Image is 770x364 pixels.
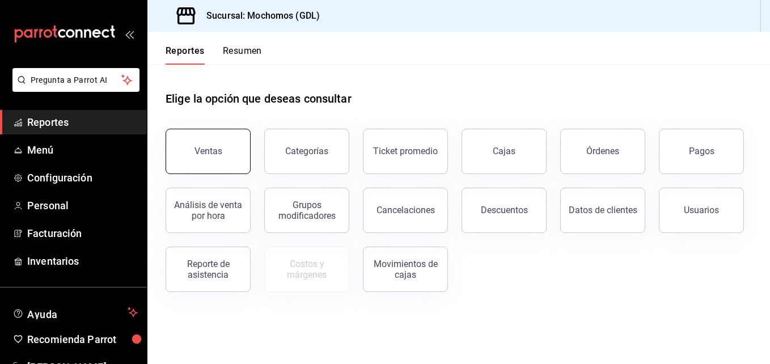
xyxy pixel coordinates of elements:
div: Descuentos [481,205,528,215]
h3: Sucursal: Mochomos (GDL) [197,9,320,23]
span: Ayuda [27,306,123,319]
span: Personal [27,198,138,213]
h1: Elige la opción que deseas consultar [166,90,352,107]
div: Datos de clientes [569,205,637,215]
div: Cajas [493,146,515,156]
a: Pregunta a Parrot AI [8,82,139,94]
div: Cancelaciones [376,205,435,215]
div: navigation tabs [166,45,262,65]
button: Cajas [462,129,547,174]
span: Pregunta a Parrot AI [31,74,122,86]
span: Reportes [27,115,138,130]
button: Ticket promedio [363,129,448,174]
button: Reporte de asistencia [166,247,251,292]
span: Facturación [27,226,138,241]
div: Órdenes [586,146,619,156]
span: Recomienda Parrot [27,332,138,347]
div: Ventas [194,146,222,156]
button: Datos de clientes [560,188,645,233]
button: Cancelaciones [363,188,448,233]
button: Descuentos [462,188,547,233]
div: Reporte de asistencia [173,259,243,280]
button: Usuarios [659,188,744,233]
button: Órdenes [560,129,645,174]
button: Pregunta a Parrot AI [12,68,139,92]
span: Menú [27,142,138,158]
div: Costos y márgenes [272,259,342,280]
div: Grupos modificadores [272,200,342,221]
button: Movimientos de cajas [363,247,448,292]
button: Contrata inventarios para ver este reporte [264,247,349,292]
button: Ventas [166,129,251,174]
button: Grupos modificadores [264,188,349,233]
div: Categorías [285,146,328,156]
button: Categorías [264,129,349,174]
button: open_drawer_menu [125,29,134,39]
div: Usuarios [684,205,719,215]
span: Inventarios [27,253,138,269]
button: Análisis de venta por hora [166,188,251,233]
div: Análisis de venta por hora [173,200,243,221]
span: Configuración [27,170,138,185]
div: Movimientos de cajas [370,259,441,280]
button: Pagos [659,129,744,174]
button: Reportes [166,45,205,65]
div: Ticket promedio [373,146,438,156]
button: Resumen [223,45,262,65]
div: Pagos [689,146,714,156]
